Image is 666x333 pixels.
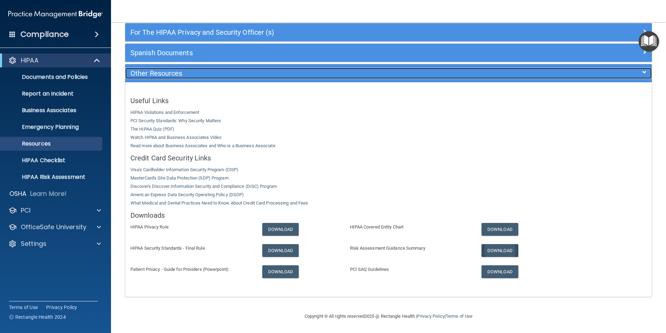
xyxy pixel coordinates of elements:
[130,244,252,252] p: HIPAA Security Standards - Final Rule
[21,56,39,65] p: HIPAA
[446,314,472,319] a: Terms of Use
[130,192,244,197] a: American Express Data Security Operating Policy (DSOP)
[130,223,252,231] p: HIPAA Privacy Rule
[130,69,515,77] h5: Other Resources
[262,305,515,327] div: Copyright © All rights reserved 2025 @ Rectangle Health | |
[130,200,308,206] a: What Medical and Dental Practices Need to Know About Credit Card Processing and Fees
[130,167,238,172] a: Visa's Cardholder Information Security Program (CISP)
[130,184,277,189] a: Discover's Discover Information Security and Compliance (DISC) Program
[8,206,101,215] a: PCI
[9,304,38,311] a: Terms of Use
[350,223,471,231] p: HIPAA Covered Entity Chart
[481,244,518,257] a: Download
[262,223,299,236] a: Download
[9,190,27,198] p: OSHA
[8,240,101,248] a: Settings
[5,90,99,97] p: Report an Incident
[8,56,101,65] a: HIPAA
[5,157,99,164] p: HIPAA Checklist
[5,140,99,147] p: Resources
[9,314,66,320] span: Ⓒ Rectangle Health 2024
[130,126,174,132] a: The HIPAA Quiz (PDF)
[350,265,471,274] p: PCI SAQ Guidelines
[130,28,515,36] h5: For The HIPAA Privacy and Security Officer (s)
[130,143,275,148] a: Read more about Business Associates and Who is a Business Associate
[130,49,515,57] h5: Spanish Documents
[130,27,647,38] a: For The HIPAA Privacy and Security Officer (s)
[5,74,99,81] p: Documents and Policies
[5,174,99,181] p: HIPAA Risk Assessment
[130,211,647,219] h5: Downloads
[20,30,69,39] h4: Compliance
[130,135,221,140] a: Watch HIPAA and Business Associates Video
[130,265,252,274] p: Patient Privacy - Guide for Providers (Powerpoint)
[639,31,659,52] button: Open Resource Center
[8,7,103,21] img: PMB logo
[5,124,99,131] p: Emergency Planning
[130,97,647,105] h5: Useful Links
[21,240,46,248] p: Settings
[130,68,647,79] a: Other Resources
[481,265,518,278] a: Download
[8,223,101,231] a: OfficeSafe University
[130,110,199,115] a: HIPAA Violations and Enforcement
[5,107,99,114] p: Business Associates
[30,190,67,198] p: Learn More!
[481,223,518,236] a: Download
[130,175,229,181] a: MasterCard's Site Data Protection (SDP) Program
[262,265,299,278] a: Download
[21,223,86,231] p: OfficeSafe University
[130,154,647,162] h5: Credit Card Security Links
[262,244,299,257] a: Download
[417,314,444,319] a: Privacy Policy
[130,47,647,58] a: Spanish Documents
[21,206,31,215] p: PCI
[46,304,77,311] a: Privacy Policy
[130,118,221,123] a: PCI Security Standards: Why Security Matters
[350,244,471,252] p: Risk Assessment Guidance Summary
